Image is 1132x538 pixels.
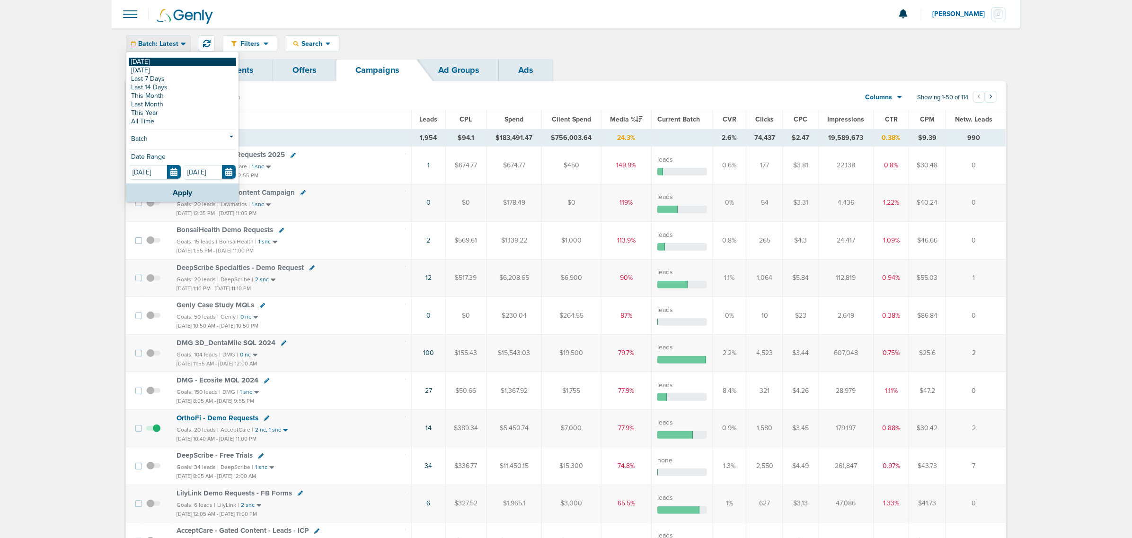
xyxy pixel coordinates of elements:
small: 1 snc [252,201,264,208]
td: 28,979 [819,372,874,409]
small: [DATE] 8:05 AM - [DATE] 12:00 AM [177,473,256,479]
a: 0 [426,199,431,207]
span: AcceptCare - Gated Content - Leads - ICP [177,526,309,535]
td: $41.73 [909,485,946,522]
td: $55.03 [909,259,946,296]
td: $25.6 [909,334,946,372]
td: $5.84 [783,259,819,296]
td: 0.38% [874,297,909,334]
span: Media % [610,115,643,123]
span: Clicks [755,115,774,123]
span: BonsaiHealth Demo Requests [177,226,273,234]
a: 1 [427,161,430,169]
a: Offers [273,59,336,81]
small: [DATE] 1:10 PM - [DATE] 11:10 PM [177,286,251,292]
td: $4.3 [783,222,819,259]
td: $569.61 [445,222,486,259]
td: 0 [946,297,1006,334]
td: 0 [946,485,1006,522]
label: leads [657,192,673,202]
td: 0.97% [874,447,909,485]
span: Batch: Latest [138,41,178,47]
td: 79.7% [601,334,651,372]
small: LilyLink | [217,502,239,508]
td: 2,550 [746,447,783,485]
td: 19,589,673 [819,129,874,147]
td: $1,139.22 [486,222,542,259]
td: $30.42 [909,409,946,447]
td: 1.22% [874,184,909,221]
td: 0% [713,184,746,221]
td: 0 [946,222,1006,259]
small: Goals: 6 leads | [177,502,215,509]
td: 0.88% [874,409,909,447]
td: $40.24 [909,184,946,221]
small: Goals: 20 leads | [177,276,219,283]
span: Current Batch [657,115,700,123]
label: leads [657,343,673,352]
a: [DATE] [129,66,236,75]
td: 2,649 [819,297,874,334]
td: $15,543.03 [486,334,542,372]
td: 177 [746,147,783,184]
td: 265 [746,222,783,259]
small: [DATE] 8:05 AM - [DATE] 9:55 PM [177,398,254,404]
td: $4.26 [783,372,819,409]
td: 54 [746,184,783,221]
span: DeepScribe Specialties - Demo Request [177,263,304,272]
a: Clients [207,59,273,81]
td: $1,965.1 [486,485,542,522]
td: $1,755 [542,372,601,409]
td: $3.31 [783,184,819,221]
a: This Month [129,92,236,100]
small: Goals: 150 leads | [177,389,221,396]
small: Goals: 20 leads | [177,426,219,434]
td: 0 [946,184,1006,221]
td: $2.47 [783,129,819,147]
td: $1,000 [542,222,601,259]
td: 0.38% [874,129,909,147]
td: 149.9% [601,147,651,184]
span: OrthoFi - Demo Requests [177,414,258,422]
a: 12 [425,274,432,282]
td: 113.9% [601,222,651,259]
td: $674.77 [486,147,542,184]
td: $389.34 [445,409,486,447]
small: 0 nc [240,313,251,321]
span: CTR [885,115,898,123]
a: 14 [425,424,432,432]
span: Leads [419,115,437,123]
td: 261,847 [819,447,874,485]
small: 1 snc [240,389,252,396]
small: Genly | [221,313,239,320]
label: leads [657,418,673,427]
span: DMG 3D_ DentaMile SQL 2024 [177,338,275,347]
small: [DATE] 1:55 PM - [DATE] 11:00 PM [177,248,254,254]
td: $674.77 [445,147,486,184]
td: 1.3% [713,447,746,485]
td: $3.81 [783,147,819,184]
small: [DATE] 10:50 AM - [DATE] 10:50 PM [177,323,258,329]
label: none [657,456,672,465]
td: 112,819 [819,259,874,296]
td: 1.1% [713,259,746,296]
span: CVR [723,115,736,123]
a: Batch [129,134,236,146]
td: $4.49 [783,447,819,485]
span: CPL [460,115,472,123]
td: 77.9% [601,372,651,409]
a: 6 [426,499,430,507]
small: Goals: 20 leads | [177,201,219,208]
td: 47,086 [819,485,874,522]
td: $756,003.64 [542,129,601,147]
td: 1.09% [874,222,909,259]
a: [DATE] [129,58,236,66]
ul: Pagination [973,92,997,104]
td: 1,064 [746,259,783,296]
button: Go to next page [985,91,997,103]
td: 2 [946,334,1006,372]
td: $264.55 [542,297,601,334]
td: $3,000 [542,485,601,522]
td: 0.94% [874,259,909,296]
td: $6,900 [542,259,601,296]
